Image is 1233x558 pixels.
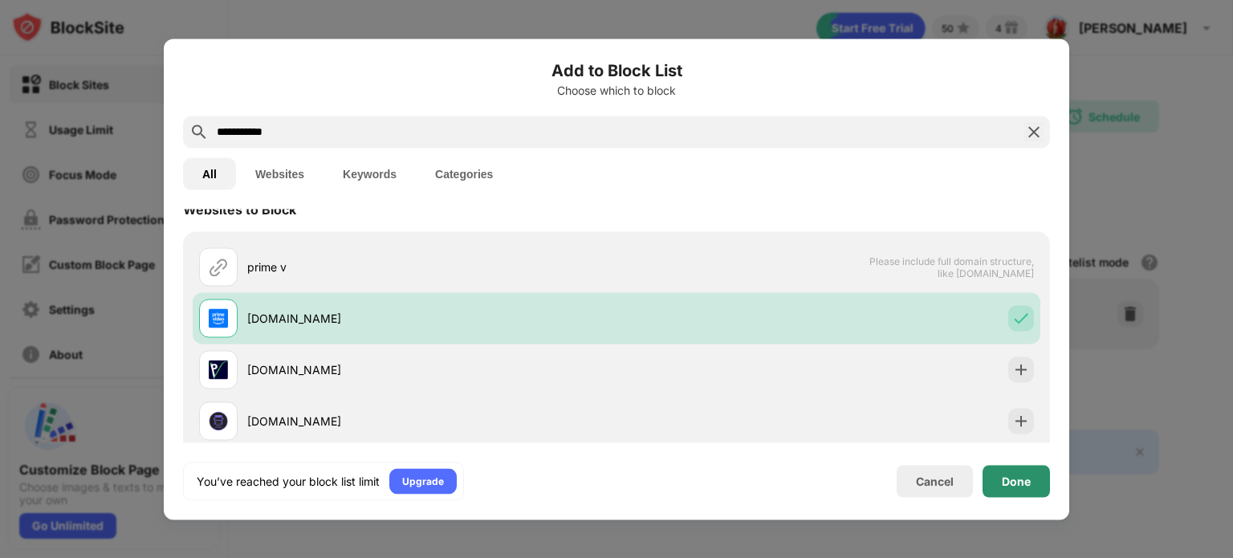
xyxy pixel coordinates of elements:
button: Websites [236,157,324,189]
div: Done [1002,475,1031,487]
div: Websites to Block [183,201,296,217]
div: Choose which to block [183,83,1050,96]
img: search.svg [189,122,209,141]
button: Categories [416,157,512,189]
button: All [183,157,236,189]
div: prime v [247,259,616,275]
div: [DOMAIN_NAME] [247,361,616,378]
img: favicons [209,411,228,430]
div: Cancel [916,475,954,488]
div: [DOMAIN_NAME] [247,413,616,430]
div: Upgrade [402,473,444,489]
div: You’ve reached your block list limit [197,473,380,489]
img: favicons [209,360,228,379]
img: url.svg [209,257,228,276]
span: Please include full domain structure, like [DOMAIN_NAME] [869,255,1034,279]
div: [DOMAIN_NAME] [247,310,616,327]
button: Keywords [324,157,416,189]
img: search-close [1024,122,1044,141]
img: favicons [209,308,228,328]
h6: Add to Block List [183,58,1050,82]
